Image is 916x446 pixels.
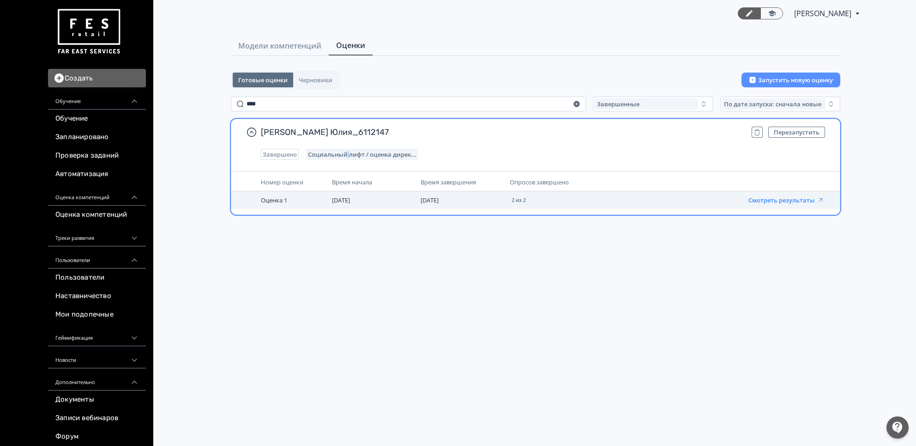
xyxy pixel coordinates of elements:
[261,196,287,204] span: Оценка 1
[48,269,146,287] a: Пользователи
[741,73,840,87] button: Запустить новую оценку
[48,287,146,305] a: Наставничество
[233,73,293,87] button: Готовые оценки
[261,178,303,186] span: Номер оценки
[308,151,416,158] span: Социальный лифт / оценка директора магазина
[48,165,146,183] a: Автоматизация
[238,40,321,51] span: Модели компетенций
[768,127,825,138] button: Перезапустить
[48,409,146,428] a: Записи вебинаров
[48,110,146,128] a: Обучение
[724,100,821,108] span: По дате запуска: сначала новые
[332,196,350,204] span: [DATE]
[261,127,744,138] span: [PERSON_NAME] Юлия_6112147
[48,183,146,206] div: Оценка компетенций
[48,87,146,110] div: Обучение
[336,40,365,51] span: Оценки
[512,197,526,203] span: 2 из 2
[55,6,122,58] img: https://files.teachbase.ru/system/account/57463/logo/medium-936fc5084dd2c598f50a98b9cbe0469a.png
[48,324,146,346] div: Геймификация
[332,178,372,186] span: Время начала
[48,305,146,324] a: Мои подопечные
[48,206,146,224] a: Оценка компетенций
[48,147,146,165] a: Проверка заданий
[48,69,146,87] button: Создать
[593,97,713,111] button: Завершенные
[48,128,146,147] a: Запланировано
[299,76,332,84] span: Черновики
[48,428,146,446] a: Форум
[48,346,146,368] div: Новости
[48,391,146,409] a: Документы
[748,196,824,204] a: Смотреть результаты
[720,97,840,111] button: По дате запуска: сначала новые
[263,151,297,158] span: Завершено
[597,100,639,108] span: Завершенные
[794,8,853,19] span: Юлия Князева
[48,246,146,269] div: Пользователи
[748,196,824,204] button: Смотреть результаты
[293,73,338,87] button: Черновики
[421,196,439,204] span: [DATE]
[510,178,569,186] span: Опросов завершено
[48,224,146,246] div: Треки развития
[238,76,288,84] span: Готовые оценки
[48,368,146,391] div: Дополнительно
[421,178,476,186] span: Время завершения
[760,7,783,19] a: Переключиться в режим ученика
